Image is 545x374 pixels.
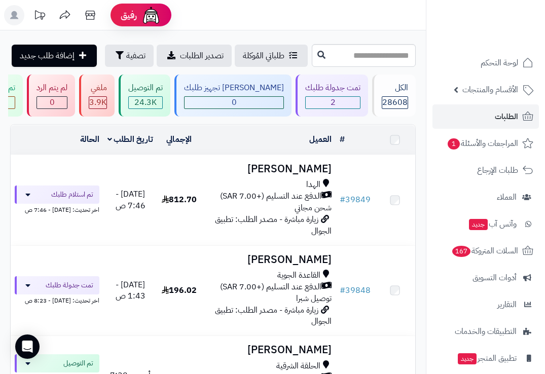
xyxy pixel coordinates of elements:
[89,97,106,108] span: 3.9K
[107,133,154,145] a: تاريخ الطلب
[447,136,518,151] span: المراجعات والأسئلة
[473,271,517,285] span: أدوات التسويق
[15,294,99,305] div: اخر تحديث: [DATE] - 8:23 ص
[15,334,40,359] div: Open Intercom Messenger
[476,24,535,45] img: logo-2.png
[432,158,539,182] a: طلبات الإرجاع
[306,179,320,191] span: الهدا
[432,319,539,344] a: التطبيقات والخدمات
[432,212,539,236] a: وآتس آبجديد
[340,133,345,145] a: #
[340,194,371,206] a: #39849
[481,56,518,70] span: لوحة التحكم
[117,74,172,117] a: تم التوصيل 24.3K
[157,45,232,67] a: تصدير الطلبات
[185,97,283,108] span: 0
[296,292,332,305] span: توصيل شبرا
[126,50,146,62] span: تصفية
[432,239,539,263] a: السلات المتروكة167
[340,194,345,206] span: #
[469,219,488,230] span: جديد
[497,297,517,312] span: التقارير
[162,284,197,296] span: 196.02
[382,82,408,94] div: الكل
[129,97,162,108] span: 24.3K
[458,353,477,364] span: جديد
[116,279,146,303] span: [DATE] - 1:43 ص
[432,292,539,317] a: التقارير
[180,50,224,62] span: تصدير الطلبات
[37,97,67,108] span: 0
[340,284,345,296] span: #
[477,163,518,177] span: طلبات الإرجاع
[452,246,471,257] span: 167
[451,244,518,258] span: السلات المتروكة
[495,109,518,124] span: الطلبات
[205,163,332,175] h3: [PERSON_NAME]
[215,213,332,237] span: زيارة مباشرة - مصدر الطلب: تطبيق الجوال
[468,217,517,231] span: وآتس آب
[432,51,539,75] a: لوحة التحكم
[63,358,93,368] span: تم التوصيل
[12,45,97,67] a: إضافة طلب جديد
[448,138,460,149] span: 1
[215,304,332,328] span: زيارة مباشرة - مصدر الطلب: تطبيق الجوال
[80,133,99,145] a: الحالة
[306,97,360,108] span: 2
[235,45,308,67] a: طلباتي المُوكلة
[243,50,284,62] span: طلباتي المُوكلة
[205,254,332,266] h3: [PERSON_NAME]
[432,346,539,370] a: تطبيق المتجرجديد
[20,50,75,62] span: إضافة طلب جديد
[46,280,93,290] span: تمت جدولة طلبك
[205,344,332,356] h3: [PERSON_NAME]
[462,83,518,97] span: الأقسام والمنتجات
[220,281,321,293] span: الدفع عند التسليم (+7.00 SAR)
[432,104,539,129] a: الطلبات
[455,324,517,339] span: التطبيقات والخدمات
[51,190,93,200] span: تم استلام طلبك
[128,82,163,94] div: تم التوصيل
[432,266,539,290] a: أدوات التسويق
[89,97,106,108] div: 3884
[77,74,117,117] a: ملغي 3.9K
[105,45,154,67] button: تصفية
[162,194,197,206] span: 812.70
[457,351,517,365] span: تطبيق المتجر
[432,131,539,156] a: المراجعات والأسئلة1
[172,74,294,117] a: [PERSON_NAME] تجهيز طلبك 0
[295,202,332,214] span: شحن مجاني
[89,82,107,94] div: ملغي
[15,204,99,214] div: اخر تحديث: [DATE] - 7:46 ص
[129,97,162,108] div: 24344
[116,188,146,212] span: [DATE] - 7:46 ص
[309,133,332,145] a: العميل
[432,185,539,209] a: العملاء
[184,82,284,94] div: [PERSON_NAME] تجهيز طلبك
[37,82,67,94] div: لم يتم الرد
[276,360,320,372] span: الحلقة الشرقية
[166,133,192,145] a: الإجمالي
[382,97,408,108] span: 28608
[25,74,77,117] a: لم يتم الرد 0
[141,5,161,25] img: ai-face.png
[305,82,360,94] div: تمت جدولة طلبك
[340,284,371,296] a: #39848
[27,5,52,28] a: تحديثات المنصة
[121,9,137,21] span: رفيق
[277,270,320,281] span: القاعدة الجوية
[294,74,370,117] a: تمت جدولة طلبك 2
[370,74,418,117] a: الكل28608
[497,190,517,204] span: العملاء
[220,191,321,202] span: الدفع عند التسليم (+7.00 SAR)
